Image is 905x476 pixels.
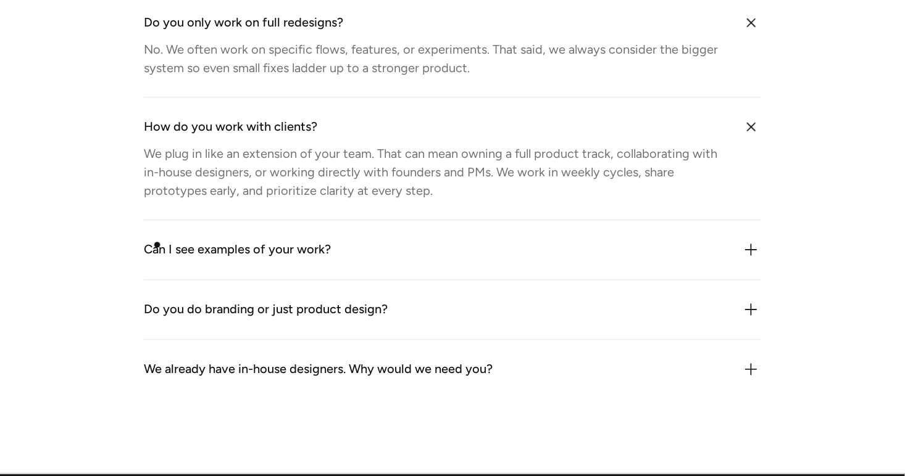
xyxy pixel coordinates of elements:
div: Do you do branding or just product design? [144,300,388,319]
div: Do you only work on full redesigns? [144,13,343,33]
div: How do you work with clients? [144,117,317,137]
div: No. We often work on specific flows, features, or experiments. That said, we always consider the ... [144,40,728,77]
div: We plug in like an extension of your team. That can mean owning a full product track, collaborati... [144,144,728,200]
div: We already have in-house designers. Why would we need you? [144,359,493,379]
div: Can I see examples of your work? [144,240,331,260]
